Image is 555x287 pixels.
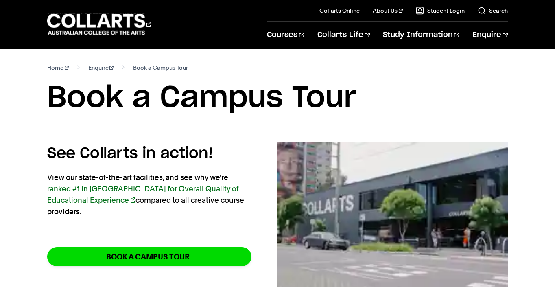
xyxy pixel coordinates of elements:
h4: See Collarts in action! [47,142,251,164]
a: Student Login [416,7,465,15]
a: Home [47,62,69,73]
a: ranked #1 in [GEOGRAPHIC_DATA] for Overall Quality of Educational Experience [47,184,239,204]
a: About Us [373,7,403,15]
strong: BOOK A CAMPUS TOUR [106,252,190,261]
a: Enquire [472,22,508,48]
a: Collarts Online [319,7,360,15]
a: Enquire [88,62,114,73]
a: Search [478,7,508,15]
h1: Book a Campus Tour [47,80,508,116]
p: View our state-of-the-art facilities, and see why we're compared to all creative course providers. [47,172,251,217]
div: Go to homepage [47,13,151,36]
a: Courses [267,22,304,48]
a: Study Information [383,22,459,48]
a: Collarts Life [317,22,370,48]
a: BOOK A CAMPUS TOUR [47,247,251,266]
span: Book a Campus Tour [133,62,188,73]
